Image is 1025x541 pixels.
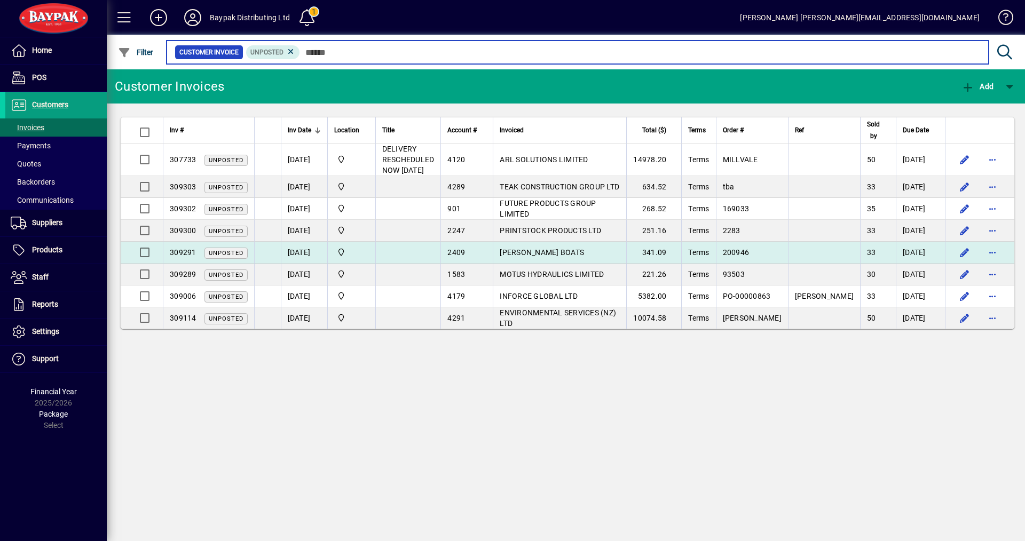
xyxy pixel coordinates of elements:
[170,314,196,322] span: 309114
[500,226,601,235] span: PRINTSTOCK PRODUCTS LTD
[723,204,750,213] span: 169033
[32,300,58,308] span: Reports
[447,292,465,300] span: 4179
[5,65,107,91] a: POS
[447,204,461,213] span: 901
[5,173,107,191] a: Backorders
[723,155,758,164] span: MILLVALE
[5,118,107,137] a: Invoices
[382,145,435,174] span: DELIVERY RESCHEDULED NOW [DATE]
[867,292,876,300] span: 33
[626,242,681,264] td: 341.09
[382,124,435,136] div: Title
[5,210,107,236] a: Suppliers
[32,354,59,363] span: Support
[209,206,243,213] span: Unposted
[32,46,52,54] span: Home
[867,204,876,213] span: 35
[11,123,44,132] span: Invoices
[688,155,709,164] span: Terms
[32,100,68,109] span: Customers
[795,124,854,136] div: Ref
[334,246,369,258] span: Baypak - Onekawa
[984,288,1001,305] button: More options
[688,182,709,191] span: Terms
[115,43,156,62] button: Filter
[867,118,880,142] span: Sold by
[11,178,55,186] span: Backorders
[896,307,945,329] td: [DATE]
[896,242,945,264] td: [DATE]
[170,124,248,136] div: Inv #
[956,288,973,305] button: Edit
[281,285,327,307] td: [DATE]
[500,155,588,164] span: ARL SOLUTIONS LIMITED
[334,181,369,193] span: Baypak - Onekawa
[170,124,184,136] span: Inv #
[795,124,804,136] span: Ref
[723,124,744,136] span: Order #
[984,244,1001,261] button: More options
[281,176,327,198] td: [DATE]
[5,264,107,291] a: Staff
[500,308,616,328] span: ENVIRONMENTAL SERVICES (NZ) LTD
[141,8,176,27] button: Add
[956,244,973,261] button: Edit
[246,45,300,59] mat-chip: Customer Invoice Status: Unposted
[984,266,1001,283] button: More options
[334,225,369,236] span: Baypak - Onekawa
[5,346,107,372] a: Support
[170,155,196,164] span: 307733
[281,264,327,285] td: [DATE]
[334,312,369,324] span: Baypak - Onekawa
[334,268,369,280] span: Baypak - Onekawa
[688,270,709,279] span: Terms
[30,387,77,396] span: Financial Year
[118,48,154,57] span: Filter
[11,141,51,150] span: Payments
[984,222,1001,239] button: More options
[447,226,465,235] span: 2247
[382,124,395,136] span: Title
[633,124,676,136] div: Total ($)
[500,248,584,257] span: [PERSON_NAME] BOATS
[626,220,681,242] td: 251.16
[32,218,62,227] span: Suppliers
[5,155,107,173] a: Quotes
[250,49,283,56] span: Unposted
[626,307,681,329] td: 10074.58
[5,291,107,318] a: Reports
[990,2,1012,37] a: Knowledge Base
[723,270,745,279] span: 93503
[956,178,973,195] button: Edit
[32,273,49,281] span: Staff
[334,124,359,136] span: Location
[170,270,196,279] span: 309289
[867,118,889,142] div: Sold by
[5,319,107,345] a: Settings
[956,222,973,239] button: Edit
[867,155,876,164] span: 50
[896,285,945,307] td: [DATE]
[447,270,465,279] span: 1583
[209,293,243,300] span: Unposted
[903,124,939,136] div: Due Date
[984,151,1001,168] button: More options
[688,292,709,300] span: Terms
[688,314,709,322] span: Terms
[281,220,327,242] td: [DATE]
[984,178,1001,195] button: More options
[334,124,369,136] div: Location
[5,137,107,155] a: Payments
[626,176,681,198] td: 634.52
[32,245,62,254] span: Products
[447,314,465,322] span: 4291
[115,78,224,95] div: Customer Invoices
[170,204,196,213] span: 309302
[867,226,876,235] span: 33
[334,154,369,165] span: Baypak - Onekawa
[896,144,945,176] td: [DATE]
[740,9,980,26] div: [PERSON_NAME] [PERSON_NAME][EMAIL_ADDRESS][DOMAIN_NAME]
[723,292,771,300] span: PO-00000863
[867,182,876,191] span: 33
